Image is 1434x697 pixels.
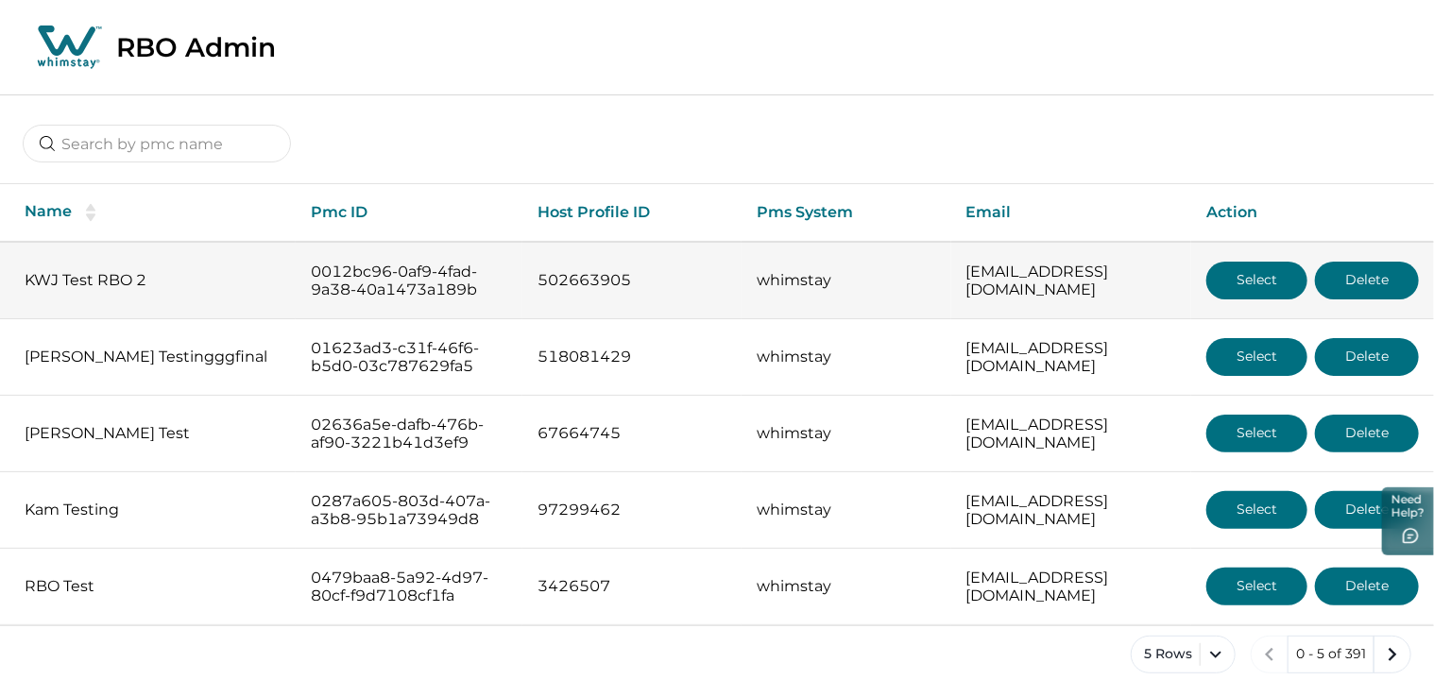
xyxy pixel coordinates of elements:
[1288,636,1374,673] button: 0 - 5 of 391
[1206,415,1307,452] button: Select
[966,569,1176,605] p: [EMAIL_ADDRESS][DOMAIN_NAME]
[966,416,1176,452] p: [EMAIL_ADDRESS][DOMAIN_NAME]
[966,339,1176,376] p: [EMAIL_ADDRESS][DOMAIN_NAME]
[757,271,935,290] p: whimstay
[311,569,507,605] p: 0479baa8-5a92-4d97-80cf-f9d7108cf1fa
[966,492,1176,529] p: [EMAIL_ADDRESS][DOMAIN_NAME]
[25,271,281,290] p: KWJ Test RBO 2
[538,348,727,366] p: 518081429
[116,31,276,63] p: RBO Admin
[1206,262,1307,299] button: Select
[538,501,727,519] p: 97299462
[538,577,727,596] p: 3426507
[1206,568,1307,605] button: Select
[1206,491,1307,529] button: Select
[1191,184,1434,242] th: Action
[23,125,291,162] input: Search by pmc name
[757,348,935,366] p: whimstay
[757,501,935,519] p: whimstay
[1374,636,1411,673] button: next page
[1315,491,1419,529] button: Delete
[72,203,110,222] button: sorting
[538,424,727,443] p: 67664745
[1296,645,1366,664] p: 0 - 5 of 391
[311,416,507,452] p: 02636a5e-dafb-476b-af90-3221b41d3ef9
[742,184,950,242] th: Pms System
[757,577,935,596] p: whimstay
[951,184,1191,242] th: Email
[25,577,281,596] p: RBO Test
[311,339,507,376] p: 01623ad3-c31f-46f6-b5d0-03c787629fa5
[538,271,727,290] p: 502663905
[522,184,743,242] th: Host Profile ID
[1315,338,1419,376] button: Delete
[966,263,1176,299] p: [EMAIL_ADDRESS][DOMAIN_NAME]
[25,348,281,366] p: [PERSON_NAME] Testingggfinal
[311,263,507,299] p: 0012bc96-0af9-4fad-9a38-40a1473a189b
[1315,262,1419,299] button: Delete
[1315,415,1419,452] button: Delete
[1206,338,1307,376] button: Select
[25,424,281,443] p: [PERSON_NAME] Test
[1315,568,1419,605] button: Delete
[311,492,507,529] p: 0287a605-803d-407a-a3b8-95b1a73949d8
[296,184,522,242] th: Pmc ID
[757,424,935,443] p: whimstay
[1251,636,1289,673] button: previous page
[25,501,281,519] p: Kam Testing
[1131,636,1236,673] button: 5 Rows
